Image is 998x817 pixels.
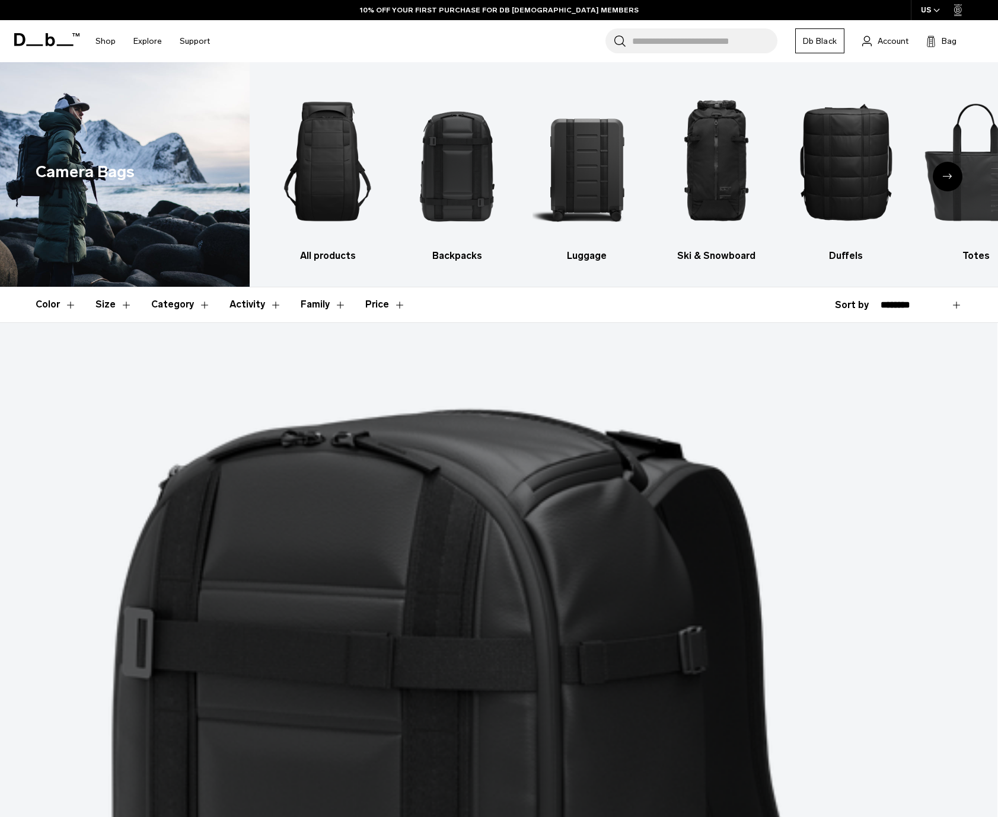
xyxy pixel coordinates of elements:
[662,80,771,243] img: Db
[273,80,382,263] a: Db All products
[533,249,642,263] h3: Luggage
[403,80,512,263] li: 2 / 10
[533,80,642,243] img: Db
[273,80,382,243] img: Db
[795,28,844,53] a: Db Black
[273,80,382,263] li: 1 / 10
[926,34,956,48] button: Bag
[403,249,512,263] h3: Backpacks
[662,249,771,263] h3: Ski & Snowboard
[360,5,639,15] a: 10% OFF YOUR FIRST PURCHASE FOR DB [DEMOGRAPHIC_DATA] MEMBERS
[792,80,901,243] img: Db
[942,35,956,47] span: Bag
[95,20,116,62] a: Shop
[95,287,132,322] button: Toggle Filter
[229,287,282,322] button: Toggle Filter
[878,35,908,47] span: Account
[87,20,219,62] nav: Main Navigation
[662,80,771,263] a: Db Ski & Snowboard
[301,287,346,322] button: Toggle Filter
[180,20,210,62] a: Support
[133,20,162,62] a: Explore
[933,162,962,191] div: Next slide
[862,34,908,48] a: Account
[365,287,406,322] button: Toggle Price
[36,160,135,184] h1: Camera Bags
[662,80,771,263] li: 4 / 10
[151,287,211,322] button: Toggle Filter
[533,80,642,263] a: Db Luggage
[273,249,382,263] h3: All products
[792,249,901,263] h3: Duffels
[792,80,901,263] li: 5 / 10
[403,80,512,243] img: Db
[36,287,76,322] button: Toggle Filter
[533,80,642,263] li: 3 / 10
[403,80,512,263] a: Db Backpacks
[792,80,901,263] a: Db Duffels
